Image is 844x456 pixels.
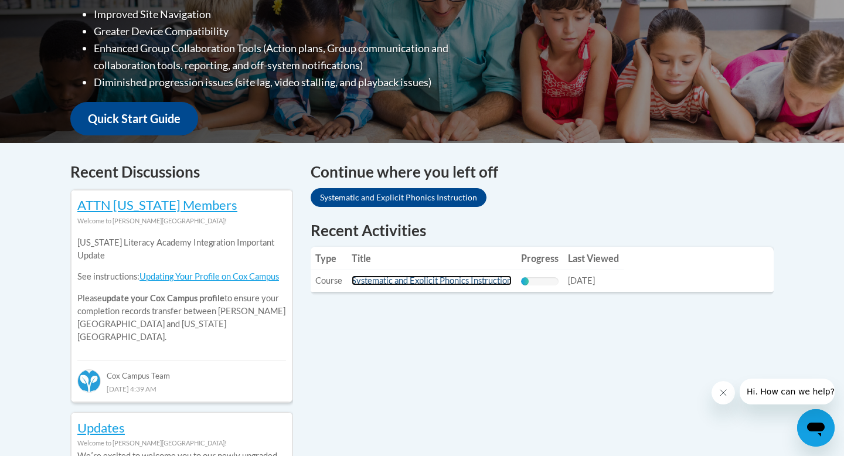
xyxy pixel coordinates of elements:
p: [US_STATE] Literacy Academy Integration Important Update [77,236,286,262]
p: See instructions: [77,270,286,283]
th: Progress [516,247,563,270]
h4: Recent Discussions [70,161,293,183]
img: Cox Campus Team [77,369,101,393]
li: Diminished progression issues (site lag, video stalling, and playback issues) [94,74,495,91]
a: ATTN [US_STATE] Members [77,197,237,213]
div: Cox Campus Team [77,360,286,382]
span: [DATE] [568,275,595,285]
h4: Continue where you left off [311,161,774,183]
div: [DATE] 4:39 AM [77,382,286,395]
div: Welcome to [PERSON_NAME][GEOGRAPHIC_DATA]! [77,437,286,450]
th: Title [347,247,516,270]
b: update your Cox Campus profile [102,293,224,303]
iframe: Button to launch messaging window [797,409,835,447]
a: Systematic and Explicit Phonics Instruction [352,275,512,285]
th: Type [311,247,347,270]
th: Last Viewed [563,247,624,270]
iframe: Close message [712,381,735,404]
div: Please to ensure your completion records transfer between [PERSON_NAME][GEOGRAPHIC_DATA] and [US_... [77,227,286,352]
h1: Recent Activities [311,220,774,241]
li: Greater Device Compatibility [94,23,495,40]
a: Updates [77,420,125,435]
div: Welcome to [PERSON_NAME][GEOGRAPHIC_DATA]! [77,215,286,227]
iframe: Message from company [740,379,835,404]
span: Course [315,275,342,285]
a: Systematic and Explicit Phonics Instruction [311,188,486,207]
li: Improved Site Navigation [94,6,495,23]
div: Progress, % [521,277,529,285]
li: Enhanced Group Collaboration Tools (Action plans, Group communication and collaboration tools, re... [94,40,495,74]
a: Updating Your Profile on Cox Campus [139,271,279,281]
a: Quick Start Guide [70,102,198,135]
